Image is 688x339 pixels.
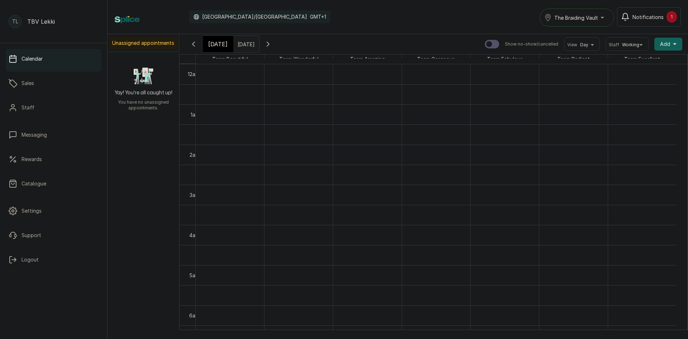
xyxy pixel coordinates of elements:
span: Team Fabulous [486,55,524,63]
button: ViewDay [567,42,597,48]
button: Notifications1 [617,7,681,27]
p: Support [21,232,41,239]
p: Calendar [21,55,43,62]
a: Sales [6,73,101,93]
span: Notifications [632,13,664,21]
h2: Yay! You’re all caught up! [115,89,172,96]
div: 2am [188,151,201,159]
div: 12am [186,70,201,78]
div: 4am [188,231,201,239]
div: 5am [188,272,201,279]
a: Calendar [6,49,101,69]
div: [DATE] [202,36,233,52]
button: StaffWorking [609,42,645,48]
div: 3am [188,191,201,199]
span: Team Wonderful [278,55,320,63]
span: [DATE] [208,40,228,48]
span: Team Gorgeous [416,55,456,63]
div: 6am [188,312,201,319]
button: The Braiding Vault [540,9,614,27]
p: Staff [21,104,34,111]
span: Team Radiant [556,55,591,63]
p: Rewards [21,156,42,163]
span: Team Amazing [349,55,386,63]
a: Settings [6,201,101,221]
p: Messaging [21,131,47,138]
p: Settings [21,207,42,215]
p: GMT+1 [310,13,326,20]
span: Staff [609,42,619,48]
p: Sales [21,80,34,87]
span: Team Excellent [623,55,661,63]
span: Add [660,41,670,48]
p: You have no unassigned appointments. [112,99,175,111]
a: Messaging [6,125,101,145]
span: Day [580,42,588,48]
div: 1 [666,11,677,23]
a: Staff [6,98,101,118]
p: TL [12,18,18,25]
a: Rewards [6,149,101,169]
span: Team Beautiful [211,55,249,63]
p: TBV Lekki [27,17,55,26]
a: Support [6,225,101,245]
span: View [567,42,577,48]
p: Show no-show/cancelled [505,41,558,47]
p: Logout [21,256,39,263]
a: Catalogue [6,174,101,194]
p: Catalogue [21,180,46,187]
span: Working [622,42,639,48]
p: [GEOGRAPHIC_DATA]/[GEOGRAPHIC_DATA] [202,13,307,20]
div: 1am [189,111,201,118]
span: The Braiding Vault [554,14,598,22]
p: Unassigned appointments [109,37,177,50]
button: Logout [6,250,101,270]
button: Add [654,38,682,51]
